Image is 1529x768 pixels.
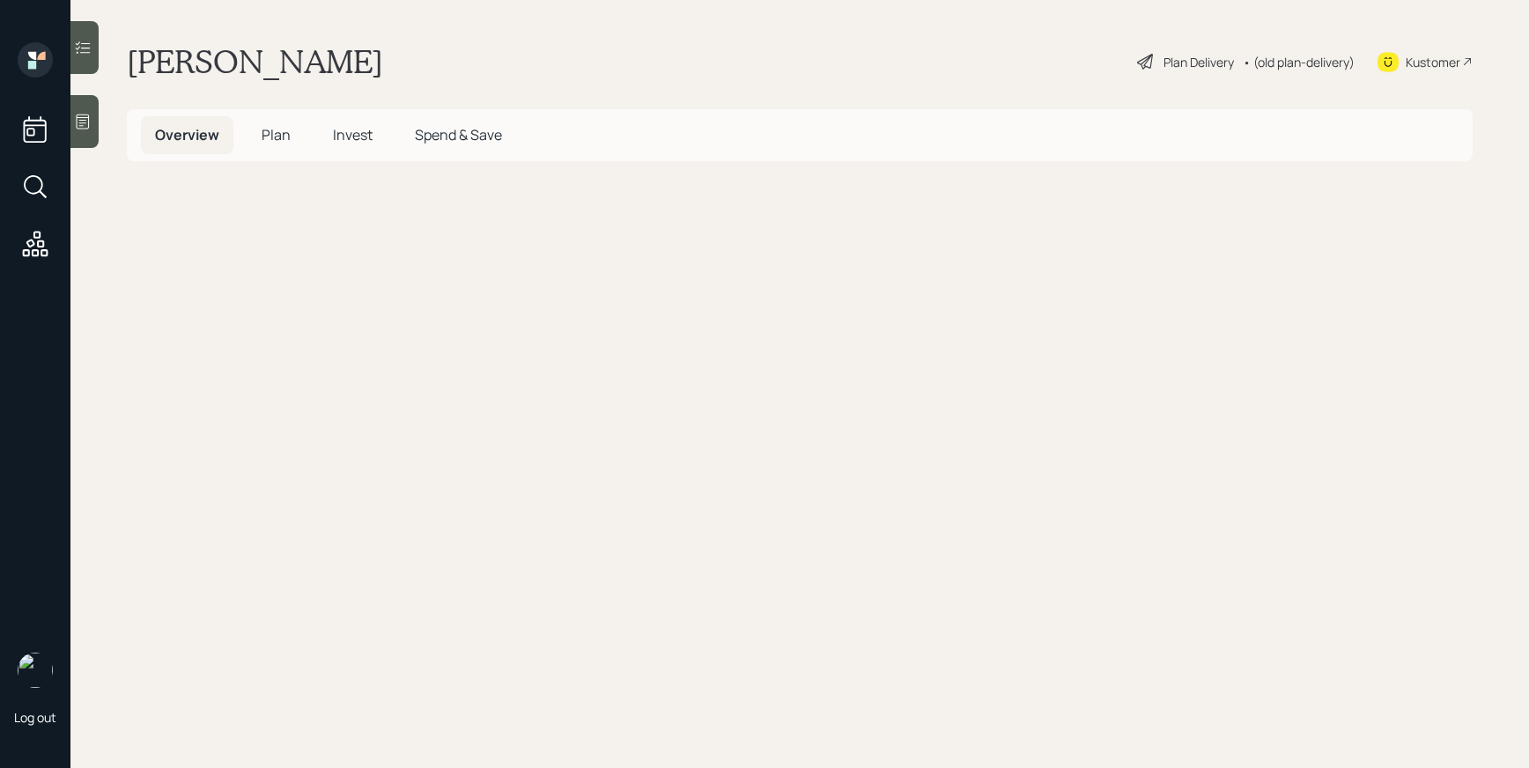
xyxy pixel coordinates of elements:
[262,125,291,144] span: Plan
[1243,53,1355,71] div: • (old plan-delivery)
[1406,53,1460,71] div: Kustomer
[333,125,373,144] span: Invest
[1163,53,1234,71] div: Plan Delivery
[415,125,502,144] span: Spend & Save
[155,125,219,144] span: Overview
[18,653,53,688] img: retirable_logo.png
[127,42,383,81] h1: [PERSON_NAME]
[14,709,56,726] div: Log out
